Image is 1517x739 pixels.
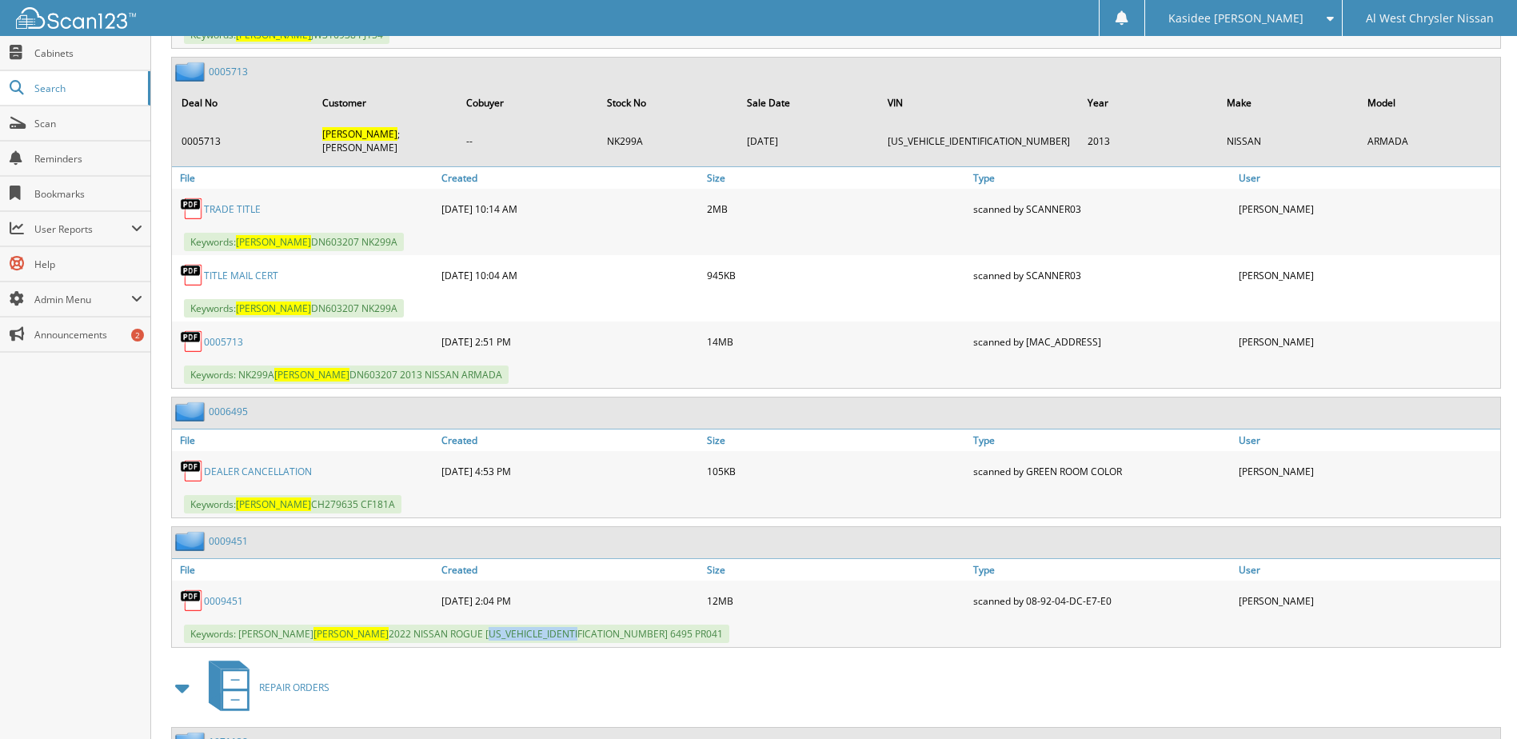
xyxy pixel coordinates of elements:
a: User [1235,559,1500,581]
div: [DATE] 2:04 PM [437,585,703,617]
div: 2MB [703,193,968,225]
td: ARMADA [1359,121,1499,161]
span: Help [34,258,142,271]
a: TITLE MAIL CERT [204,269,278,282]
span: Bookmarks [34,187,142,201]
div: 105KB [703,455,968,487]
a: User [1235,167,1500,189]
span: [PERSON_NAME] [236,302,311,315]
div: [DATE] 2:51 PM [437,326,703,358]
td: [DATE] [739,121,877,161]
a: 0005713 [209,65,248,78]
div: 14MB [703,326,968,358]
div: 945KB [703,259,968,291]
td: NK299A [599,121,738,161]
span: Keywords: NK299A DN603207 2013 NISSAN ARMADA [184,366,509,384]
a: Size [703,167,968,189]
span: Announcements [34,328,142,342]
img: folder2.png [175,531,209,551]
a: DEALER CANCELLATION [204,465,312,478]
img: PDF.png [180,589,204,613]
a: Created [437,559,703,581]
div: scanned by SCANNER03 [969,259,1235,291]
div: [PERSON_NAME] [1235,326,1500,358]
a: REPAIR ORDERS [199,656,329,719]
a: Created [437,167,703,189]
th: VIN [880,86,1078,119]
span: [PERSON_NAME] [236,235,311,249]
div: 12MB [703,585,968,617]
a: Type [969,559,1235,581]
div: [PERSON_NAME] [1235,259,1500,291]
a: Size [703,559,968,581]
th: Cobuyer [458,86,597,119]
a: 0009451 [204,594,243,608]
span: Kasidee [PERSON_NAME] [1168,14,1303,23]
td: 0005713 [174,121,313,161]
div: scanned by 08-92-04-DC-E7-E0 [969,585,1235,617]
div: [DATE] 10:04 AM [437,259,703,291]
a: File [172,559,437,581]
th: Customer [314,86,457,119]
div: scanned by GREEN ROOM COLOR [969,455,1235,487]
div: [PERSON_NAME] [1235,585,1500,617]
span: [PERSON_NAME] [313,627,389,641]
td: -- [458,121,597,161]
a: TRADE TITLE [204,202,261,216]
a: 0005713 [204,335,243,349]
div: 2 [131,329,144,342]
span: Reminders [34,152,142,166]
span: Scan [34,117,142,130]
td: 2013 [1080,121,1218,161]
a: Type [969,429,1235,451]
a: 0009451 [209,534,248,548]
a: Created [437,429,703,451]
img: PDF.png [180,330,204,354]
div: [DATE] 10:14 AM [437,193,703,225]
td: ;[PERSON_NAME] [314,121,457,161]
a: File [172,167,437,189]
a: User [1235,429,1500,451]
th: Make [1219,86,1358,119]
span: User Reports [34,222,131,236]
span: [PERSON_NAME] [274,368,349,381]
span: REPAIR ORDERS [259,681,329,694]
span: Keywords: CH279635 CF181A [184,495,401,513]
span: [PERSON_NAME] [322,127,397,141]
div: scanned by [MAC_ADDRESS] [969,326,1235,358]
th: Year [1080,86,1218,119]
div: scanned by SCANNER03 [969,193,1235,225]
span: Cabinets [34,46,142,60]
th: Stock No [599,86,738,119]
div: [PERSON_NAME] [1235,455,1500,487]
td: [US_VEHICLE_IDENTIFICATION_NUMBER] [880,121,1078,161]
span: Keywords: DN603207 NK299A [184,299,404,318]
div: [DATE] 4:53 PM [437,455,703,487]
a: Size [703,429,968,451]
span: Admin Menu [34,293,131,306]
td: NISSAN [1219,121,1358,161]
span: Search [34,82,140,95]
span: Keywords: [PERSON_NAME] 2022 NISSAN ROGUE [US_VEHICLE_IDENTIFICATION_NUMBER] 6495 PR041 [184,625,729,643]
a: 0006495 [209,405,248,418]
img: scan123-logo-white.svg [16,7,136,29]
a: File [172,429,437,451]
span: [PERSON_NAME] [236,497,311,511]
img: PDF.png [180,263,204,287]
img: folder2.png [175,62,209,82]
th: Deal No [174,86,313,119]
iframe: Chat Widget [1437,662,1517,739]
img: PDF.png [180,197,204,221]
div: [PERSON_NAME] [1235,193,1500,225]
img: PDF.png [180,459,204,483]
th: Model [1359,86,1499,119]
span: Keywords: DN603207 NK299A [184,233,404,251]
a: Type [969,167,1235,189]
th: Sale Date [739,86,877,119]
span: Al West Chrysler Nissan [1366,14,1494,23]
img: folder2.png [175,401,209,421]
